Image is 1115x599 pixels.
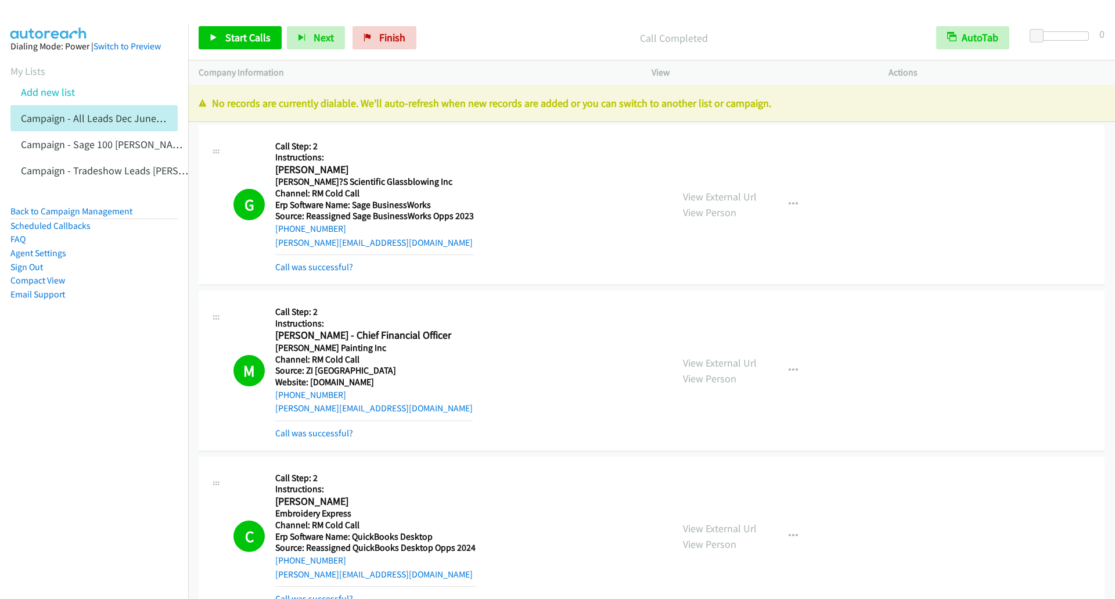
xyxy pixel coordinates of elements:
a: View External Url [683,190,757,203]
a: Sign Out [10,261,43,272]
a: View External Url [683,356,757,370]
h1: G [233,189,265,220]
a: [PERSON_NAME][EMAIL_ADDRESS][DOMAIN_NAME] [275,403,473,414]
h5: Channel: RM Cold Call [275,354,473,365]
h5: Source: Reassigned QuickBooks Desktop Opps 2024 [275,542,476,554]
h5: Source: Reassigned Sage BusinessWorks Opps 2023 [275,210,474,222]
iframe: Resource Center [1081,253,1115,346]
h5: Website: [DOMAIN_NAME] [275,376,473,388]
a: View Person [683,537,736,551]
p: Actions [889,66,1105,80]
h5: Call Step: 2 [275,472,476,484]
a: Email Support [10,289,65,300]
a: [PHONE_NUMBER] [275,555,346,566]
a: Call was successful? [275,261,353,272]
h5: Source: ZI [GEOGRAPHIC_DATA] [275,365,473,376]
h5: Embroidery Express [275,508,476,519]
a: Back to Campaign Management [10,206,132,217]
a: Campaign - All Leads Dec June [PERSON_NAME] Cloned [21,112,265,125]
a: Call was successful? [275,428,353,439]
h5: [PERSON_NAME] Painting Inc [275,342,473,354]
span: Start Calls [225,31,271,44]
div: 0 [1099,26,1105,42]
h2: [PERSON_NAME] - Chief Financial Officer [275,329,472,342]
a: Add new list [21,85,75,99]
h5: Channel: RM Cold Call [275,519,476,531]
a: Compact View [10,275,65,286]
p: Call Completed [432,30,915,46]
a: My Lists [10,64,45,78]
a: Switch to Preview [93,41,161,52]
h5: Channel: RM Cold Call [275,188,474,199]
a: View External Url [683,522,757,535]
span: Finish [379,31,405,44]
a: [PHONE_NUMBER] [275,389,346,400]
h5: [PERSON_NAME]?S Scientific Glassblowing Inc [275,176,474,188]
h2: [PERSON_NAME] [275,495,472,508]
div: Dialing Mode: Power | [10,40,178,53]
h1: C [233,521,265,552]
span: Next [314,31,334,44]
div: Delay between calls (in seconds) [1035,31,1089,41]
h5: Instructions: [275,483,476,495]
h5: Erp Software Name: Sage BusinessWorks [275,199,474,211]
a: [PHONE_NUMBER] [275,223,346,234]
h5: Erp Software Name: QuickBooks Desktop [275,531,476,543]
a: FAQ [10,234,26,245]
a: Finish [353,26,416,49]
h5: Instructions: [275,152,474,163]
h5: Call Step: 2 [275,306,473,318]
h1: M [233,355,265,386]
a: Campaign - Tradeshow Leads [PERSON_NAME] Cloned [21,164,260,177]
h5: Instructions: [275,318,473,329]
a: Agent Settings [10,248,66,259]
a: Campaign - Sage 100 [PERSON_NAME] Cloned [21,138,222,151]
p: Company Information [199,66,631,80]
p: View [652,66,868,80]
p: No records are currently dialable. We'll auto-refresh when new records are added or you can switc... [199,95,1105,111]
h2: [PERSON_NAME] [275,163,472,177]
a: [PERSON_NAME][EMAIL_ADDRESS][DOMAIN_NAME] [275,237,473,248]
a: View Person [683,372,736,385]
a: [PERSON_NAME][EMAIL_ADDRESS][DOMAIN_NAME] [275,569,473,580]
button: Next [287,26,345,49]
h5: Call Step: 2 [275,141,474,152]
a: Start Calls [199,26,282,49]
button: AutoTab [936,26,1009,49]
a: View Person [683,206,736,219]
a: Scheduled Callbacks [10,220,91,231]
